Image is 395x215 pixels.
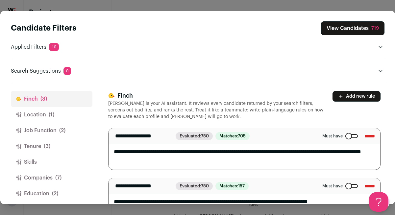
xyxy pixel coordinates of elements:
span: Must have [322,133,343,139]
span: 0 [63,67,71,75]
span: (2) [59,127,65,134]
p: Search Suggestions [11,67,71,75]
button: Finch(3) [11,91,92,107]
span: 750 [201,184,209,188]
span: (1) [49,111,54,119]
span: 157 [238,184,245,188]
iframe: Toggle Customer Support [369,192,388,212]
button: Tenure(3) [11,138,92,154]
span: 10 [49,43,59,51]
span: (2) [52,190,58,198]
button: Job Function(2) [11,123,92,138]
h3: Finch [108,91,325,100]
span: 750 [201,134,209,138]
span: 705 [238,134,246,138]
span: Matches: [215,132,250,140]
p: Applied Filters [11,43,59,51]
span: Evaluated: [176,182,213,190]
button: Companies(7) [11,170,92,186]
span: (3) [44,142,50,150]
button: Open applied filters [377,43,384,51]
span: (3) [40,95,47,103]
span: Must have [322,183,343,189]
button: Skills [11,154,92,170]
p: [PERSON_NAME] is your AI assistant. It reviews every candidate returned by your search filters, s... [108,100,325,120]
button: Education(2) [11,186,92,202]
button: Location(1) [11,107,92,123]
div: 719 [371,25,379,32]
button: Close search preferences [321,21,384,35]
span: Evaluated: [176,132,213,140]
strong: Candidate Filters [11,24,76,32]
span: (7) [55,174,62,182]
button: Add new rule [333,91,381,102]
span: Matches: [215,182,249,190]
